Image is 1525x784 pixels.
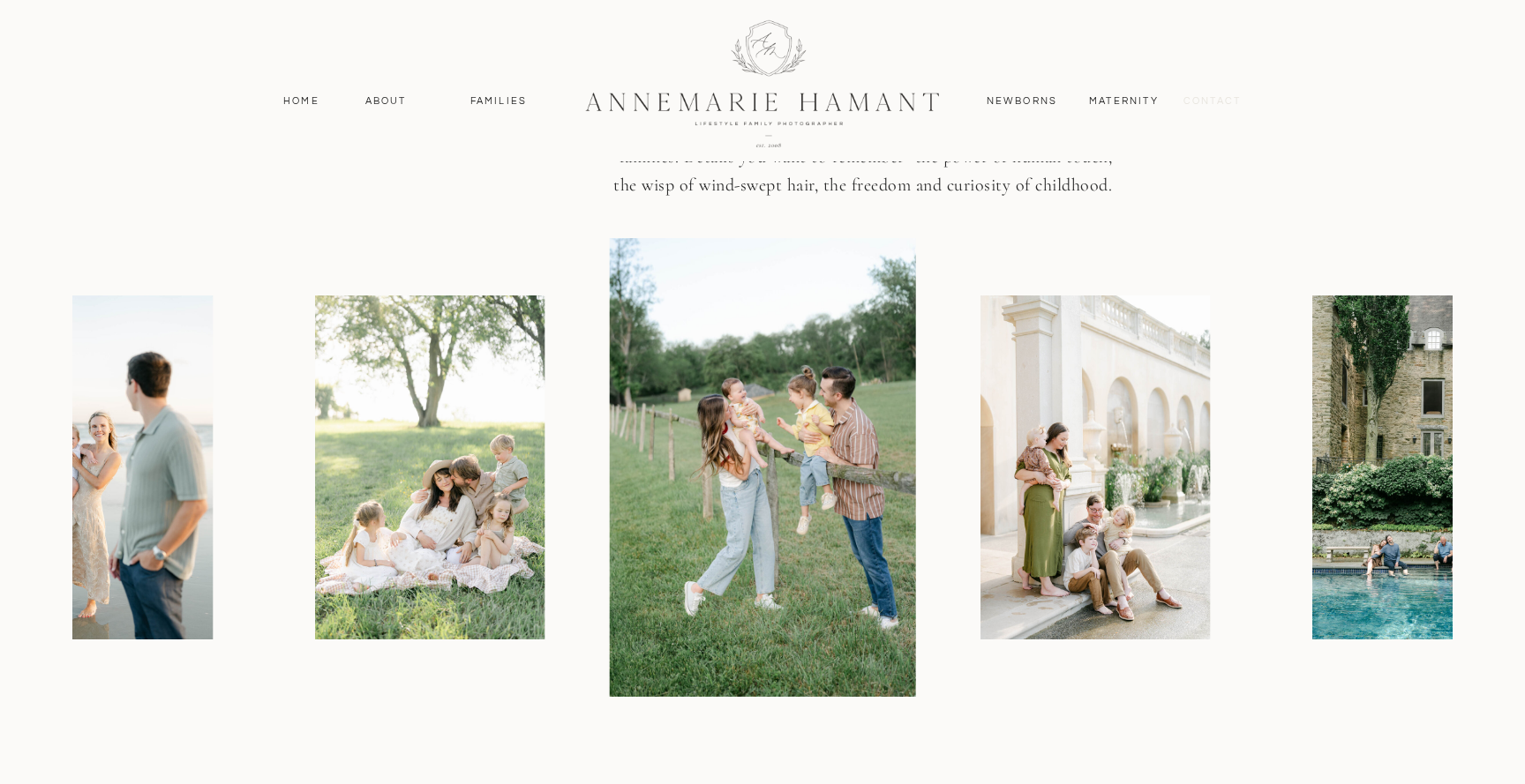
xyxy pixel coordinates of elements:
a: Home [275,93,327,109]
a: contact [1174,93,1251,109]
p: Highlights [317,118,518,181]
a: Newborns [980,93,1064,109]
a: About [360,93,411,109]
a: MAternity [1089,93,1157,109]
a: Families [459,93,538,109]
